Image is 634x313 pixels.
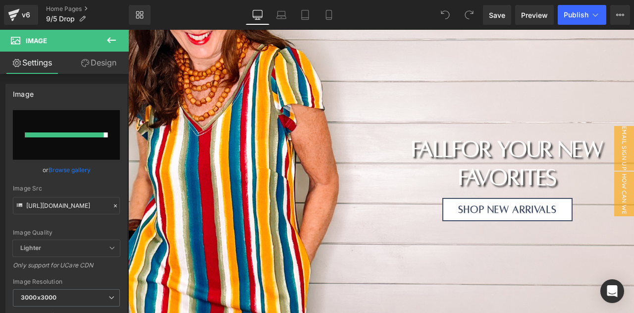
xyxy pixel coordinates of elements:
span: for your new favorites [324,108,475,160]
div: Only support for UCare CDN [13,261,120,276]
a: Browse gallery [49,161,91,179]
a: Home Pages [46,5,129,13]
button: Publish [558,5,606,25]
div: v6 [20,8,32,21]
div: Image Resolution [13,278,120,285]
h1: fall [261,106,499,163]
input: Link [13,197,120,214]
a: Design [66,52,131,74]
button: More [610,5,630,25]
a: Desktop [246,5,269,25]
button: Undo [435,5,455,25]
b: Lighter [20,244,41,251]
span: 9/5 Drop [46,15,75,23]
div: Open Intercom Messenger [600,279,624,303]
button: Redo [459,5,479,25]
span: email sign up popup [466,96,506,141]
div: Image Quality [13,229,120,236]
a: Laptop [269,5,293,25]
b: 3000x3000 [21,294,56,301]
a: Tablet [293,5,317,25]
a: Shop New Arrivals [314,168,444,191]
a: Preview [515,5,554,25]
a: Mobile [317,5,341,25]
div: Image [13,84,34,98]
span: Preview [521,10,548,20]
span: Image [26,37,47,45]
div: Image Src [13,185,120,192]
a: New Library [129,5,151,25]
span: Save [489,10,505,20]
a: v6 [4,5,38,25]
span: Publish [564,11,588,19]
div: or [13,165,120,175]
